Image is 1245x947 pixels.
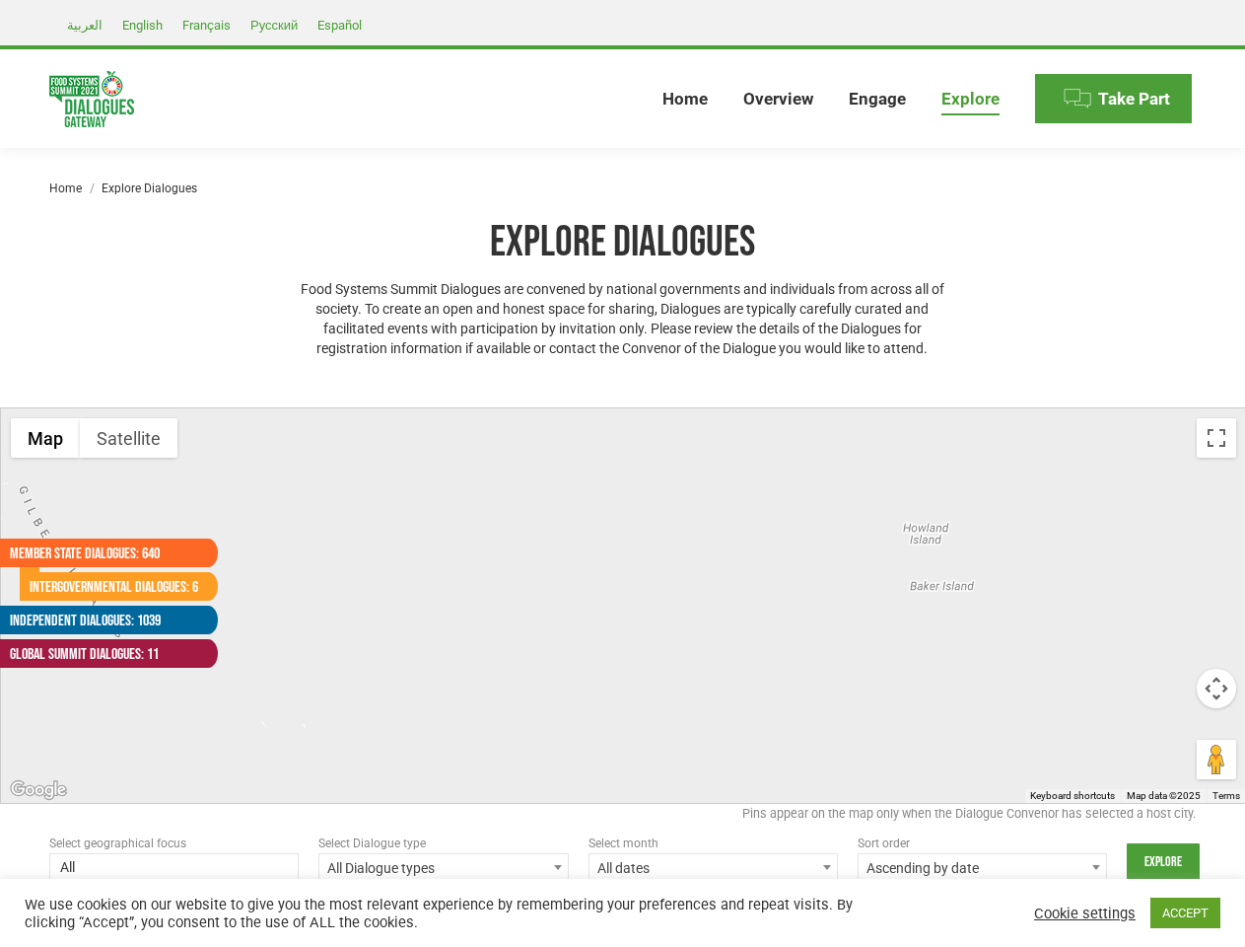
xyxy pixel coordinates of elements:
div: Sort order [858,834,1107,853]
img: Menu icon [1063,84,1092,113]
a: Русский [241,13,308,36]
a: العربية [57,13,112,36]
a: Home [49,182,82,195]
span: Home [662,89,708,109]
h1: Explore Dialogues [291,216,955,269]
a: Español [308,13,372,36]
button: Map camera controls [1197,669,1236,708]
span: Ascending by date [858,853,1107,881]
div: Select geographical focus [49,834,299,853]
div: Pins appear on the map only when the Dialogue Convenor has selected a host city. [49,804,1196,834]
input: Explore [1127,843,1200,881]
a: Open this area in Google Maps (opens a new window) [6,777,71,803]
button: Show street map [11,418,80,458]
span: Overview [743,89,813,109]
span: Engage [849,89,906,109]
a: English [112,13,173,36]
span: Map data ©2025 [1127,790,1201,801]
span: All Dialogue types [319,854,567,882]
button: Show satellite imagery [80,418,177,458]
span: Français [182,18,231,33]
span: All Dialogue types [318,853,568,881]
div: Select Dialogue type [318,834,568,853]
a: Français [173,13,241,36]
span: English [122,18,163,33]
span: All dates [588,853,838,881]
a: ACCEPT [1150,898,1220,928]
span: العربية [67,18,103,33]
button: Keyboard shortcuts [1030,789,1115,803]
button: Toggle fullscreen view [1197,418,1236,458]
span: Take Part [1098,89,1170,109]
button: Drag Pegman onto the map to open Street View [1197,740,1236,779]
p: Food Systems Summit Dialogues are convened by national governments and individuals from across al... [291,279,955,358]
a: Cookie settings [1034,905,1136,922]
a: Intergovernmental Dialogues: 6 [20,572,198,601]
div: We use cookies on our website to give you the most relevant experience by remembering your prefer... [25,896,862,931]
span: Español [317,18,362,33]
div: Select month [588,834,838,853]
span: Русский [250,18,298,33]
img: Google [6,777,71,803]
span: Explore Dialogues [102,182,197,195]
a: Terms (opens in new tab) [1212,790,1240,801]
span: All dates [589,854,837,882]
span: Ascending by date [859,854,1106,882]
span: Explore [941,89,1000,109]
img: Food Systems Summit Dialogues [49,71,134,127]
